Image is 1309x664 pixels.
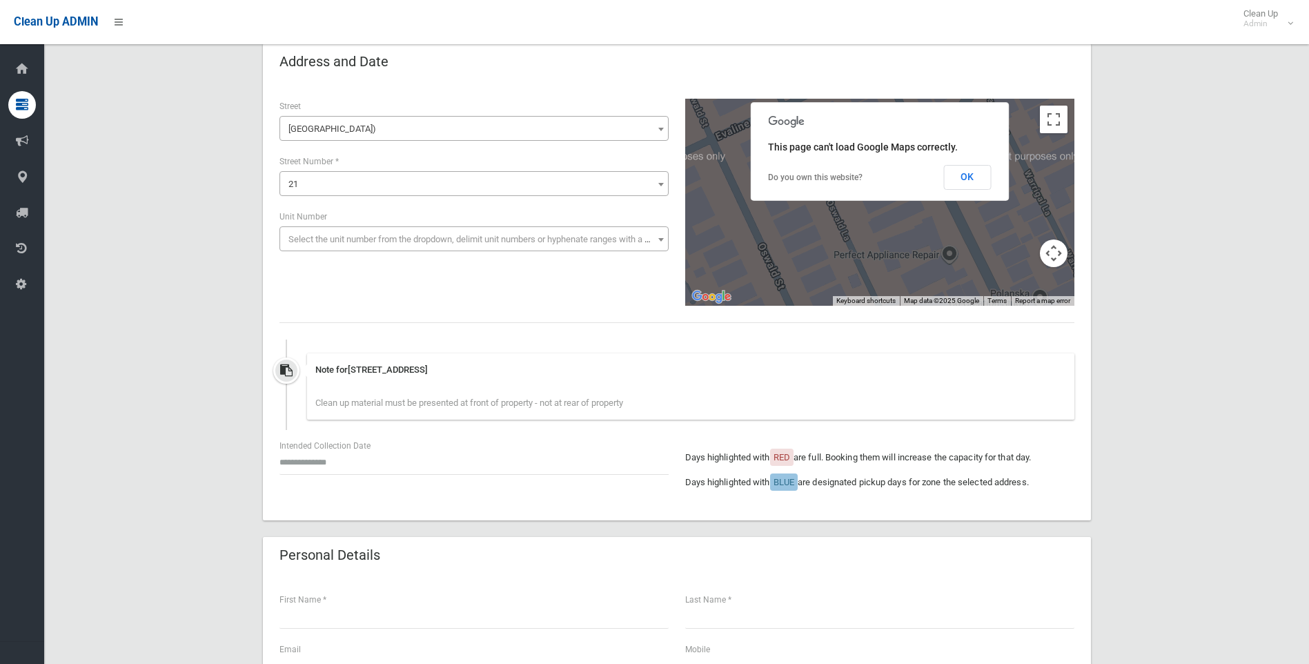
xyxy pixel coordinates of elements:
span: Clean Up ADMIN [14,15,98,28]
a: Do you own this website? [768,173,863,182]
span: RED [774,452,790,462]
p: Days highlighted with are designated pickup days for zone the selected address. [685,474,1074,491]
span: Clean up material must be presented at front of property - not at rear of property [315,398,623,408]
header: Personal Details [263,542,397,569]
button: OK [943,165,991,190]
a: Terms (opens in new tab) [987,297,1007,304]
button: Toggle fullscreen view [1040,106,1067,133]
span: 21 [279,171,669,196]
button: Keyboard shortcuts [836,296,896,306]
span: Clean Up [1237,8,1292,29]
span: 21 [288,179,298,189]
p: Days highlighted with are full. Booking them will increase the capacity for that day. [685,449,1074,466]
span: Select the unit number from the dropdown, delimit unit numbers or hyphenate ranges with a comma [288,234,674,244]
a: Open this area in Google Maps (opens a new window) [689,288,734,306]
div: Note for [315,362,1066,378]
a: Report a map error [1015,297,1070,304]
button: Map camera controls [1040,240,1067,267]
span: This page can't load Google Maps correctly. [768,141,958,153]
header: Address and Date [263,48,405,75]
span: Map data ©2025 Google [904,297,979,304]
small: Admin [1243,19,1278,29]
span: 21 [283,175,665,194]
span: Wonga Street (CANTERBURY 2193) [283,119,665,139]
span: BLUE [774,477,794,487]
img: Google [689,288,734,306]
span: [STREET_ADDRESS] [348,364,428,375]
span: Wonga Street (CANTERBURY 2193) [279,116,669,141]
